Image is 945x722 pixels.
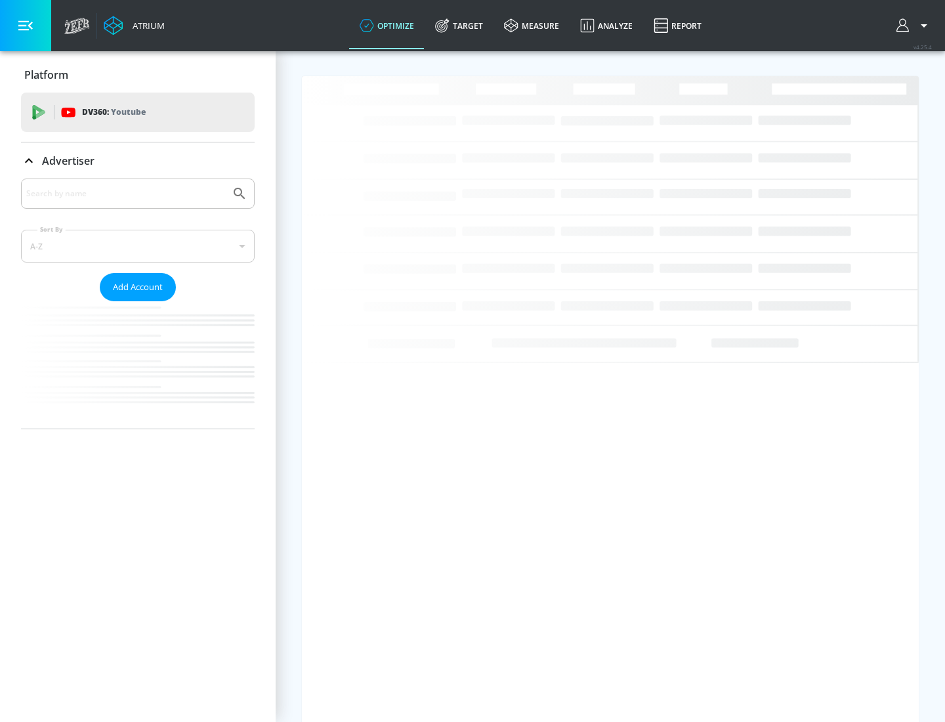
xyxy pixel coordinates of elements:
a: Report [643,2,712,49]
div: A-Z [21,230,255,263]
a: measure [493,2,570,49]
p: Youtube [111,105,146,119]
a: Atrium [104,16,165,35]
a: optimize [349,2,425,49]
span: Add Account [113,280,163,295]
input: Search by name [26,185,225,202]
nav: list of Advertiser [21,301,255,429]
div: Platform [21,56,255,93]
p: DV360: [82,105,146,119]
div: Advertiser [21,179,255,429]
div: DV360: Youtube [21,93,255,132]
button: Add Account [100,273,176,301]
span: v 4.25.4 [913,43,932,51]
label: Sort By [37,225,66,234]
div: Atrium [127,20,165,32]
a: Analyze [570,2,643,49]
div: Advertiser [21,142,255,179]
p: Platform [24,68,68,82]
a: Target [425,2,493,49]
p: Advertiser [42,154,94,168]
